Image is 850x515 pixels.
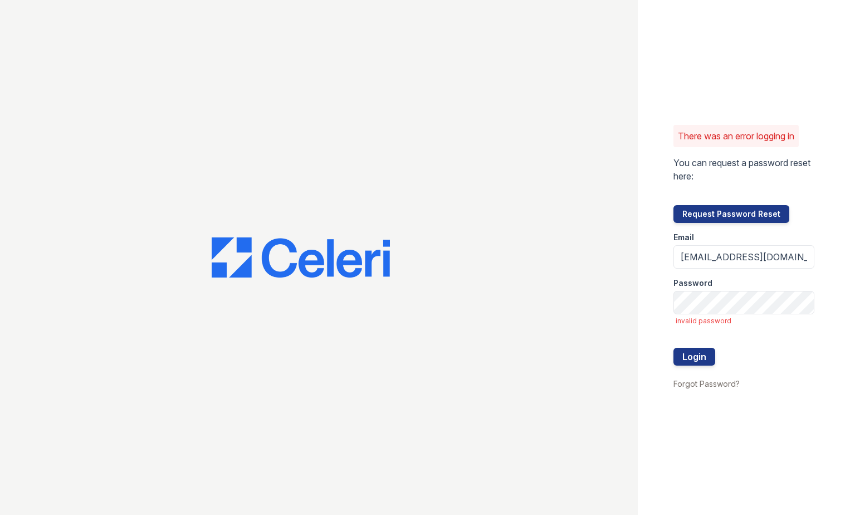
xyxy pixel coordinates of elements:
img: CE_Logo_Blue-a8612792a0a2168367f1c8372b55b34899dd931a85d93a1a3d3e32e68fde9ad4.png [212,237,390,278]
p: There was an error logging in [678,129,794,143]
span: invalid password [676,317,815,325]
a: Forgot Password? [673,379,740,388]
label: Email [673,232,694,243]
button: Login [673,348,715,366]
label: Password [673,278,712,289]
button: Request Password Reset [673,205,789,223]
p: You can request a password reset here: [673,156,815,183]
